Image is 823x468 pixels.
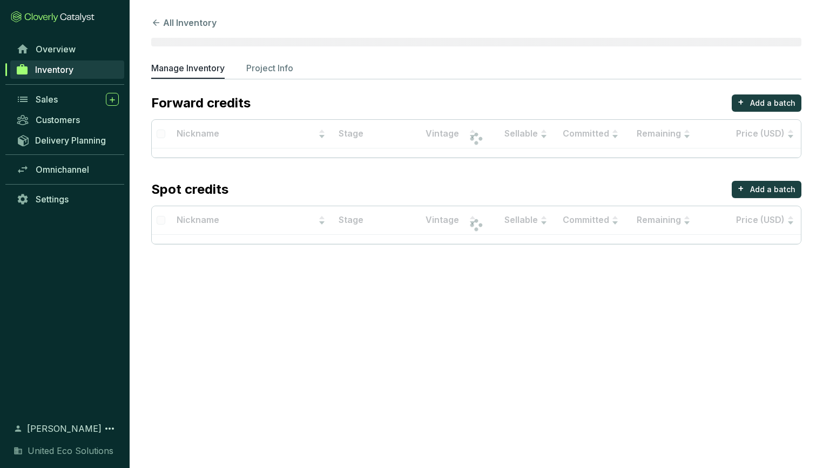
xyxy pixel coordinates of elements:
[151,94,251,112] p: Forward credits
[35,135,106,146] span: Delivery Planning
[36,94,58,105] span: Sales
[11,40,124,58] a: Overview
[11,111,124,129] a: Customers
[11,160,124,179] a: Omnichannel
[36,194,69,205] span: Settings
[151,181,228,198] p: Spot credits
[246,62,293,74] p: Project Info
[11,190,124,208] a: Settings
[11,131,124,149] a: Delivery Planning
[36,114,80,125] span: Customers
[36,164,89,175] span: Omnichannel
[10,60,124,79] a: Inventory
[11,90,124,108] a: Sales
[738,181,744,196] p: +
[750,184,795,195] p: Add a batch
[27,422,102,435] span: [PERSON_NAME]
[750,98,795,108] p: Add a batch
[35,64,73,75] span: Inventory
[738,94,744,110] p: +
[732,94,801,112] button: +Add a batch
[732,181,801,198] button: +Add a batch
[151,16,217,29] button: All Inventory
[36,44,76,55] span: Overview
[28,444,113,457] span: United Eco Solutions
[151,62,225,74] p: Manage Inventory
